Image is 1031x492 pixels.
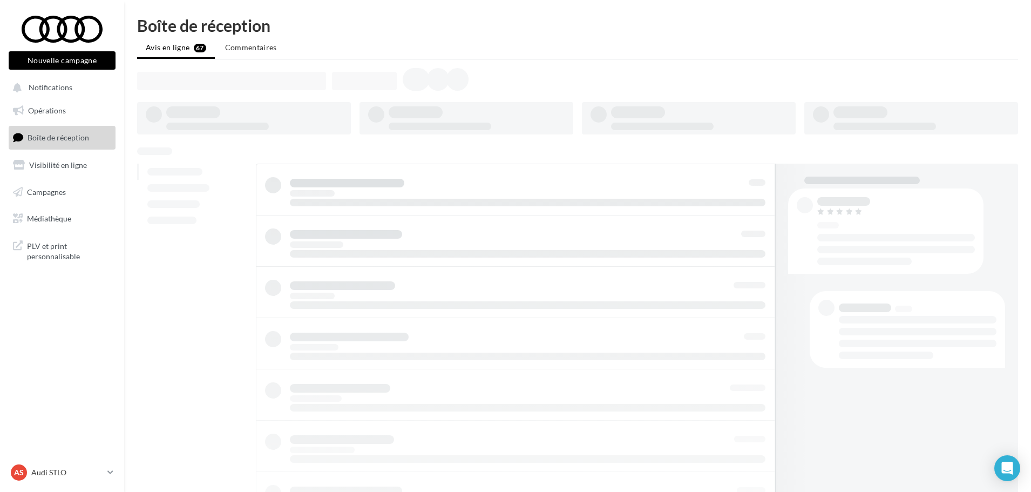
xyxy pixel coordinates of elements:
[6,154,118,177] a: Visibilité en ligne
[9,51,116,70] button: Nouvelle campagne
[6,234,118,266] a: PLV et print personnalisable
[6,181,118,204] a: Campagnes
[6,207,118,230] a: Médiathèque
[31,467,103,478] p: Audi STLO
[29,83,72,92] span: Notifications
[29,160,87,170] span: Visibilité en ligne
[28,106,66,115] span: Opérations
[14,467,24,478] span: AS
[6,126,118,149] a: Boîte de réception
[9,462,116,483] a: AS Audi STLO
[6,99,118,122] a: Opérations
[27,214,71,223] span: Médiathèque
[28,133,89,142] span: Boîte de réception
[27,187,66,196] span: Campagnes
[137,17,1018,33] div: Boîte de réception
[225,43,277,52] span: Commentaires
[994,455,1020,481] div: Open Intercom Messenger
[27,239,111,262] span: PLV et print personnalisable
